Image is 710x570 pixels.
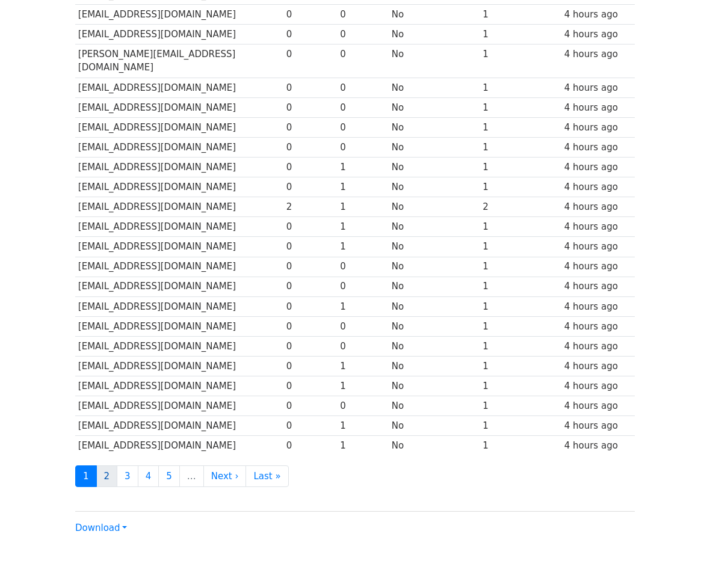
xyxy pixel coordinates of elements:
td: [EMAIL_ADDRESS][DOMAIN_NAME] [75,416,283,436]
td: 0 [283,237,338,257]
td: [EMAIL_ADDRESS][DOMAIN_NAME] [75,4,283,24]
td: 0 [283,357,338,376]
td: 0 [283,138,338,158]
td: 4 hours ago [561,117,635,137]
td: No [389,197,480,217]
td: 4 hours ago [561,416,635,436]
td: No [389,78,480,97]
td: No [389,277,480,296]
td: 1 [480,376,561,396]
td: 4 hours ago [561,177,635,197]
td: 4 hours ago [561,396,635,416]
td: 1 [480,25,561,44]
td: [EMAIL_ADDRESS][DOMAIN_NAME] [75,117,283,137]
td: No [389,158,480,177]
td: 1 [338,416,389,436]
td: 4 hours ago [561,25,635,44]
td: No [389,177,480,197]
td: 1 [480,257,561,277]
td: 0 [338,138,389,158]
td: No [389,217,480,237]
a: Last » [245,465,288,488]
td: [EMAIL_ADDRESS][DOMAIN_NAME] [75,138,283,158]
td: 0 [338,336,389,356]
td: 0 [338,78,389,97]
td: [EMAIL_ADDRESS][DOMAIN_NAME] [75,376,283,396]
td: 4 hours ago [561,78,635,97]
td: [EMAIL_ADDRESS][DOMAIN_NAME] [75,78,283,97]
td: 0 [283,257,338,277]
td: No [389,376,480,396]
td: 1 [480,316,561,336]
td: 1 [480,138,561,158]
td: No [389,396,480,416]
td: 1 [480,44,561,78]
td: 1 [338,177,389,197]
td: 1 [480,78,561,97]
td: 0 [283,277,338,296]
td: 0 [283,44,338,78]
td: 0 [283,4,338,24]
td: [EMAIL_ADDRESS][DOMAIN_NAME] [75,396,283,416]
a: 3 [117,465,138,488]
td: 4 hours ago [561,436,635,456]
td: No [389,336,480,356]
td: 1 [480,436,561,456]
td: 4 hours ago [561,316,635,336]
td: No [389,25,480,44]
td: 0 [283,78,338,97]
td: 1 [338,197,389,217]
td: 1 [480,4,561,24]
td: 1 [480,117,561,137]
td: 1 [338,357,389,376]
td: 0 [338,117,389,137]
td: 1 [480,357,561,376]
td: No [389,357,480,376]
td: 0 [283,158,338,177]
iframe: Chat Widget [650,512,710,570]
a: 5 [158,465,180,488]
td: 1 [338,217,389,237]
td: 0 [338,44,389,78]
td: 4 hours ago [561,296,635,316]
td: No [389,237,480,257]
td: [EMAIL_ADDRESS][DOMAIN_NAME] [75,357,283,376]
td: 0 [338,97,389,117]
td: 0 [338,396,389,416]
td: 1 [338,376,389,396]
td: 4 hours ago [561,97,635,117]
td: No [389,138,480,158]
td: 0 [283,25,338,44]
td: [EMAIL_ADDRESS][DOMAIN_NAME] [75,237,283,257]
td: 4 hours ago [561,197,635,217]
a: 4 [138,465,159,488]
td: [EMAIL_ADDRESS][DOMAIN_NAME] [75,217,283,237]
td: 4 hours ago [561,158,635,177]
td: 4 hours ago [561,138,635,158]
td: [EMAIL_ADDRESS][DOMAIN_NAME] [75,257,283,277]
td: No [389,316,480,336]
td: 1 [480,296,561,316]
td: No [389,436,480,456]
td: 4 hours ago [561,357,635,376]
td: 4 hours ago [561,237,635,257]
td: 1 [480,277,561,296]
a: 2 [96,465,118,488]
td: [EMAIL_ADDRESS][DOMAIN_NAME] [75,436,283,456]
td: 0 [283,97,338,117]
td: No [389,4,480,24]
td: [EMAIL_ADDRESS][DOMAIN_NAME] [75,97,283,117]
a: Download [75,522,127,533]
td: 4 hours ago [561,44,635,78]
td: No [389,97,480,117]
td: 4 hours ago [561,217,635,237]
td: [PERSON_NAME][EMAIL_ADDRESS][DOMAIN_NAME] [75,44,283,78]
td: 0 [338,257,389,277]
td: 1 [480,336,561,356]
td: No [389,117,480,137]
td: 1 [338,237,389,257]
td: [EMAIL_ADDRESS][DOMAIN_NAME] [75,316,283,336]
td: 1 [480,158,561,177]
td: 4 hours ago [561,376,635,396]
